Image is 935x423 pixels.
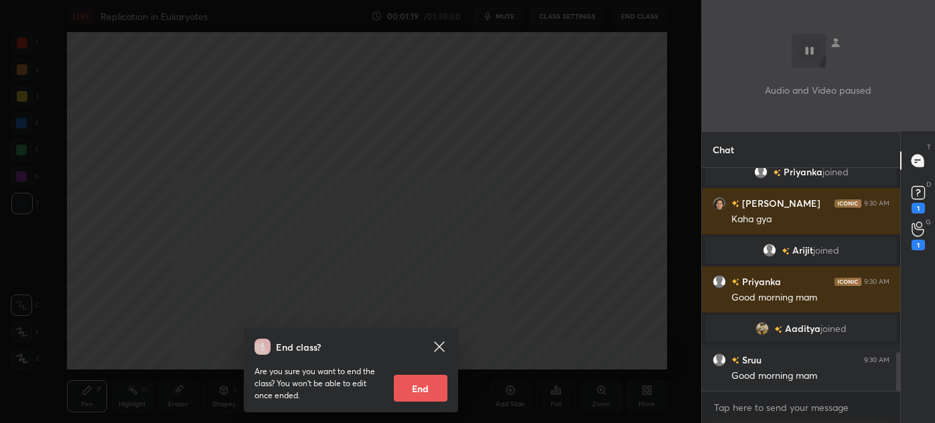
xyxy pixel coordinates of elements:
p: T [927,142,931,152]
img: no-rating-badge.077c3623.svg [731,357,739,364]
img: 98767e9d910546f0b9cbce15b863b8cc.jpg [713,197,726,210]
p: Are you sure you want to end the class? You won’t be able to edit once ended. [255,365,383,402]
h6: [PERSON_NAME] [739,196,820,210]
div: 1 [912,240,925,250]
h6: Sruu [739,353,762,367]
h4: End class? [276,340,321,354]
img: no-rating-badge.077c3623.svg [731,278,739,286]
img: no-rating-badge.077c3623.svg [731,200,739,207]
span: Aaditya [785,323,820,334]
div: 1 [912,203,925,214]
img: 1d280c5240134828b1ca8b1b9ef9ea6e.jpg [756,322,769,335]
img: no-rating-badge.077c3623.svg [774,326,782,333]
div: 9:30 AM [864,278,889,286]
img: iconic-dark.1390631f.png [835,278,861,286]
span: Arijit [792,245,813,256]
img: no-rating-badge.077c3623.svg [782,248,790,255]
img: default.png [763,244,776,257]
div: 9:30 AM [864,356,889,364]
span: joined [820,323,847,334]
span: joined [813,245,839,256]
h6: Priyanka [739,274,781,288]
img: default.png [713,275,726,288]
p: G [926,217,931,227]
button: End [394,375,447,402]
span: joined [822,167,849,177]
div: Good morning mam [731,369,889,383]
div: Kaha gya [731,213,889,226]
img: no-rating-badge.077c3623.svg [773,169,781,177]
p: Chat [702,132,745,167]
img: default.png [754,165,768,179]
p: D [926,179,931,189]
div: grid [702,168,900,391]
p: Audio and Video paused [765,83,871,97]
div: 9:30 AM [864,199,889,207]
div: Good morning mam [731,291,889,305]
span: Priyanka [784,167,822,177]
img: iconic-dark.1390631f.png [835,199,861,207]
img: default.png [713,353,726,367]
